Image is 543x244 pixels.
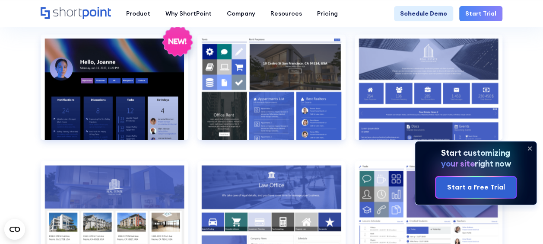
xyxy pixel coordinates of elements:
[119,6,158,21] a: Product
[126,9,150,18] div: Product
[227,9,255,18] div: Company
[436,177,515,198] a: Start a Free Trial
[197,34,345,152] a: Documents 1
[317,9,338,18] div: Pricing
[263,6,310,21] a: Resources
[355,34,502,152] a: Documents 2
[41,7,111,20] a: Home
[387,144,543,244] iframe: Chat Widget
[310,6,346,21] a: Pricing
[41,34,188,152] a: Communication
[459,6,502,21] a: Start Trial
[219,6,263,21] a: Company
[447,182,505,193] div: Start a Free Trial
[165,9,212,18] div: Why ShortPoint
[158,6,219,21] a: Why ShortPoint
[270,9,302,18] div: Resources
[4,219,25,240] button: Open CMP widget
[394,6,453,21] a: Schedule Demo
